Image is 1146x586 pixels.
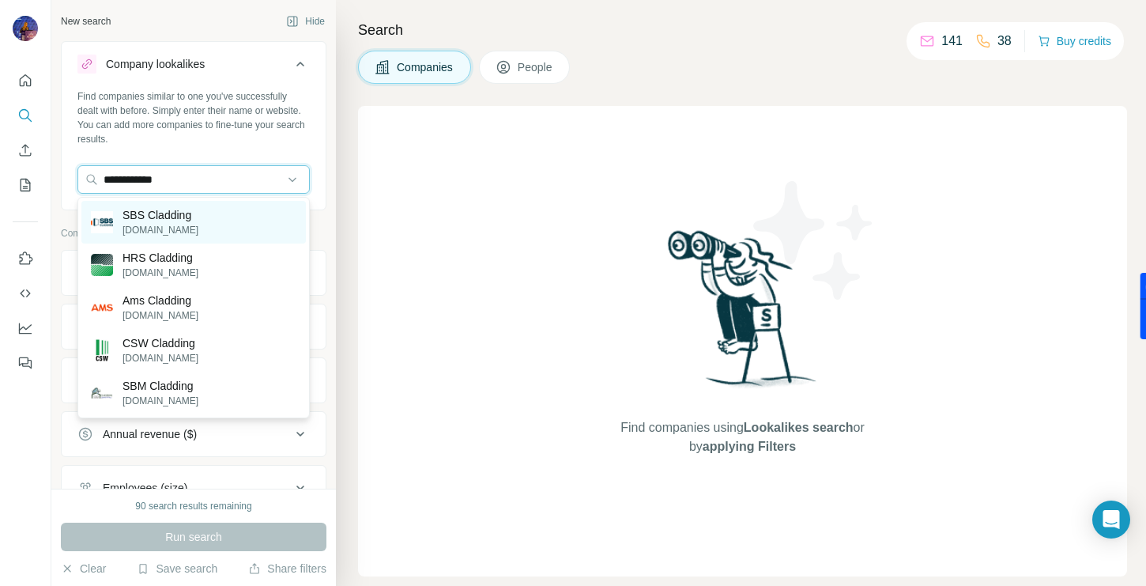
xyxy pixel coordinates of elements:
[13,279,38,308] button: Use Surfe API
[62,469,326,507] button: Employees (size)
[13,314,38,342] button: Dashboard
[123,250,198,266] p: HRS Cladding
[397,59,454,75] span: Companies
[123,335,198,351] p: CSW Cladding
[941,32,963,51] p: 141
[61,561,106,577] button: Clear
[13,349,38,377] button: Feedback
[77,89,310,146] div: Find companies similar to one you've successfully dealt with before. Simply enter their name or w...
[997,32,1012,51] p: 38
[91,254,113,276] img: HRS Cladding
[703,440,796,453] span: applying Filters
[123,207,198,223] p: SBS Cladding
[248,561,326,577] button: Share filters
[62,45,326,89] button: Company lookalikes
[1038,30,1111,52] button: Buy credits
[13,101,38,130] button: Search
[62,308,326,346] button: Industry
[518,59,554,75] span: People
[62,254,326,292] button: Company
[91,297,113,319] img: Ams Cladding
[358,19,1127,41] h4: Search
[123,293,198,308] p: Ams Cladding
[91,387,113,399] img: SBM Cladding
[1092,501,1130,539] div: Open Intercom Messenger
[123,308,198,323] p: [DOMAIN_NAME]
[123,351,198,365] p: [DOMAIN_NAME]
[103,426,197,442] div: Annual revenue ($)
[62,361,326,399] button: HQ location
[13,244,38,273] button: Use Surfe on LinkedIn
[13,16,38,41] img: Avatar
[13,66,38,95] button: Quick start
[123,394,198,408] p: [DOMAIN_NAME]
[123,378,198,394] p: SBM Cladding
[13,171,38,199] button: My lists
[62,415,326,453] button: Annual revenue ($)
[103,480,187,496] div: Employees (size)
[61,14,111,28] div: New search
[661,226,825,403] img: Surfe Illustration - Woman searching with binoculars
[743,169,885,312] img: Surfe Illustration - Stars
[135,499,251,513] div: 90 search results remaining
[275,9,336,33] button: Hide
[91,211,113,233] img: SBS Cladding
[137,561,217,577] button: Save search
[106,56,205,72] div: Company lookalikes
[616,418,869,456] span: Find companies using or by
[744,421,854,434] span: Lookalikes search
[13,136,38,164] button: Enrich CSV
[91,339,113,361] img: CSW Cladding
[61,226,326,240] p: Company information
[123,266,198,280] p: [DOMAIN_NAME]
[123,223,198,237] p: [DOMAIN_NAME]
